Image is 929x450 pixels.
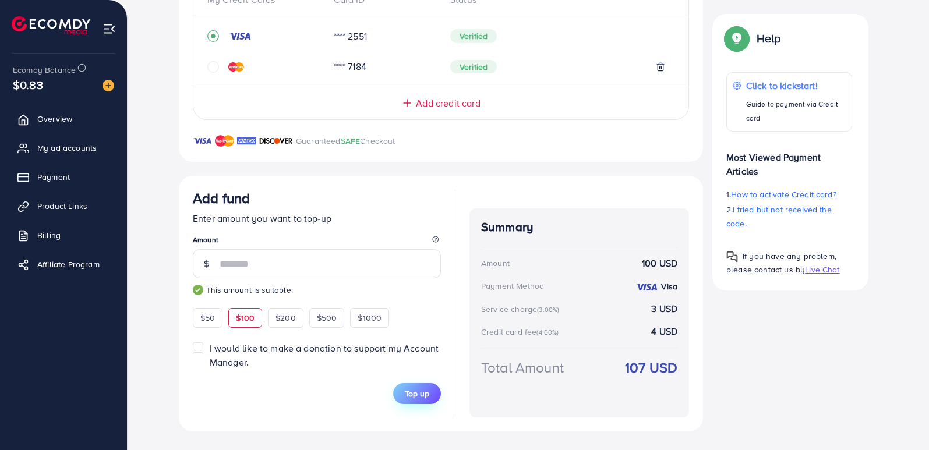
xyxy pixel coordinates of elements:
[726,203,852,231] p: 2.
[37,113,72,125] span: Overview
[661,281,677,292] strong: Visa
[537,305,559,314] small: (3.00%)
[481,220,677,235] h4: Summary
[450,60,497,74] span: Verified
[103,80,114,91] img: image
[236,312,255,324] span: $100
[416,97,480,110] span: Add credit card
[296,134,395,148] p: Guaranteed Checkout
[9,253,118,276] a: Affiliate Program
[210,342,439,368] span: I would like to make a donation to support my Account Manager.
[635,282,658,292] img: credit
[193,190,250,207] h3: Add fund
[9,107,118,130] a: Overview
[405,388,429,399] span: Top up
[13,76,43,93] span: $0.83
[228,31,252,41] img: credit
[275,312,296,324] span: $200
[726,28,747,49] img: Popup guide
[481,357,564,378] div: Total Amount
[450,29,497,43] span: Verified
[37,171,70,183] span: Payment
[37,200,87,212] span: Product Links
[237,134,256,148] img: brand
[731,189,836,200] span: How to activate Credit card?
[536,328,559,337] small: (4.00%)
[726,141,852,178] p: Most Viewed Payment Articles
[9,224,118,247] a: Billing
[103,22,116,36] img: menu
[726,187,852,201] p: 1.
[651,325,677,338] strong: 4 USD
[757,31,781,45] p: Help
[726,204,832,229] span: I tried but not received the code.
[9,194,118,218] a: Product Links
[215,134,234,148] img: brand
[481,280,544,292] div: Payment Method
[37,142,97,154] span: My ad accounts
[200,312,215,324] span: $50
[193,211,441,225] p: Enter amount you want to top-up
[746,97,846,125] p: Guide to payment via Credit card
[37,229,61,241] span: Billing
[746,79,846,93] p: Click to kickstart!
[193,285,203,295] img: guide
[9,165,118,189] a: Payment
[37,258,100,270] span: Affiliate Program
[317,312,337,324] span: $500
[193,284,441,296] small: This amount is suitable
[12,16,90,34] img: logo
[642,257,677,270] strong: 100 USD
[207,61,219,73] svg: circle
[651,302,677,316] strong: 3 USD
[481,303,563,315] div: Service charge
[228,62,244,72] img: credit
[13,64,76,76] span: Ecomdy Balance
[481,257,510,269] div: Amount
[625,357,677,378] strong: 107 USD
[341,135,361,147] span: SAFE
[358,312,382,324] span: $1000
[726,251,738,263] img: Popup guide
[393,383,441,404] button: Top up
[9,136,118,160] a: My ad accounts
[207,30,219,42] svg: record circle
[259,134,293,148] img: brand
[805,264,839,275] span: Live Chat
[879,398,920,441] iframe: Chat
[726,250,836,275] span: If you have any problem, please contact us by
[481,326,563,338] div: Credit card fee
[193,134,212,148] img: brand
[193,235,441,249] legend: Amount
